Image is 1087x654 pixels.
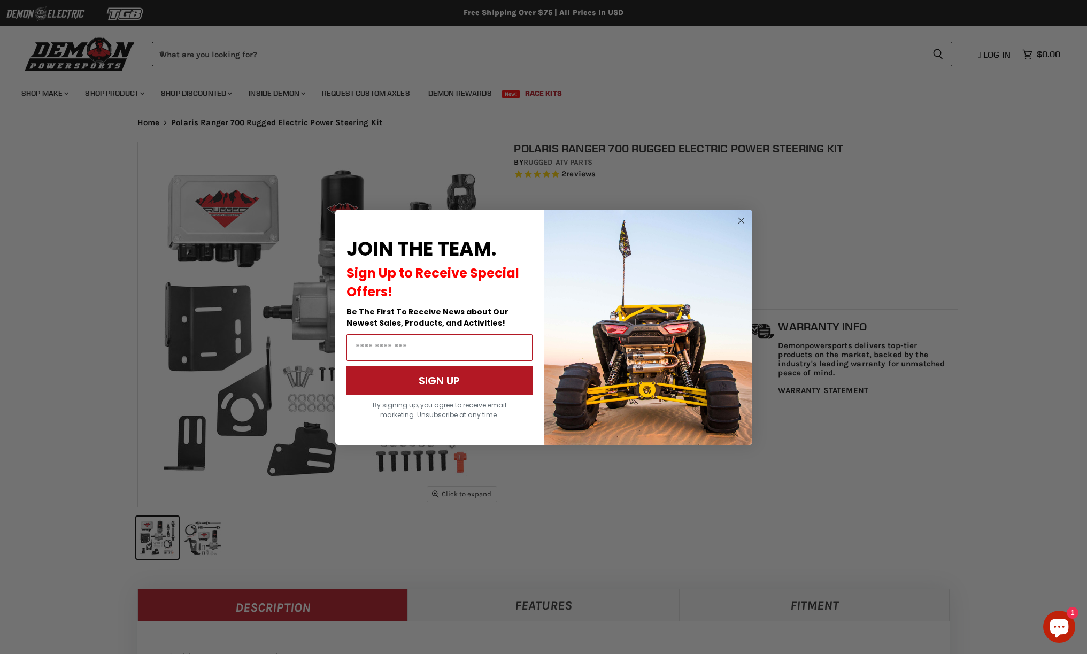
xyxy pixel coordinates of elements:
button: SIGN UP [346,366,533,395]
inbox-online-store-chat: Shopify online store chat [1040,611,1078,645]
span: Sign Up to Receive Special Offers! [346,264,519,301]
img: a9095488-b6e7-41ba-879d-588abfab540b.jpeg [544,210,752,445]
span: By signing up, you agree to receive email marketing. Unsubscribe at any time. [373,401,506,419]
span: Be The First To Receive News about Our Newest Sales, Products, and Activities! [346,306,508,328]
input: Email Address [346,334,533,361]
span: JOIN THE TEAM. [346,235,496,263]
button: Close dialog [735,214,748,227]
